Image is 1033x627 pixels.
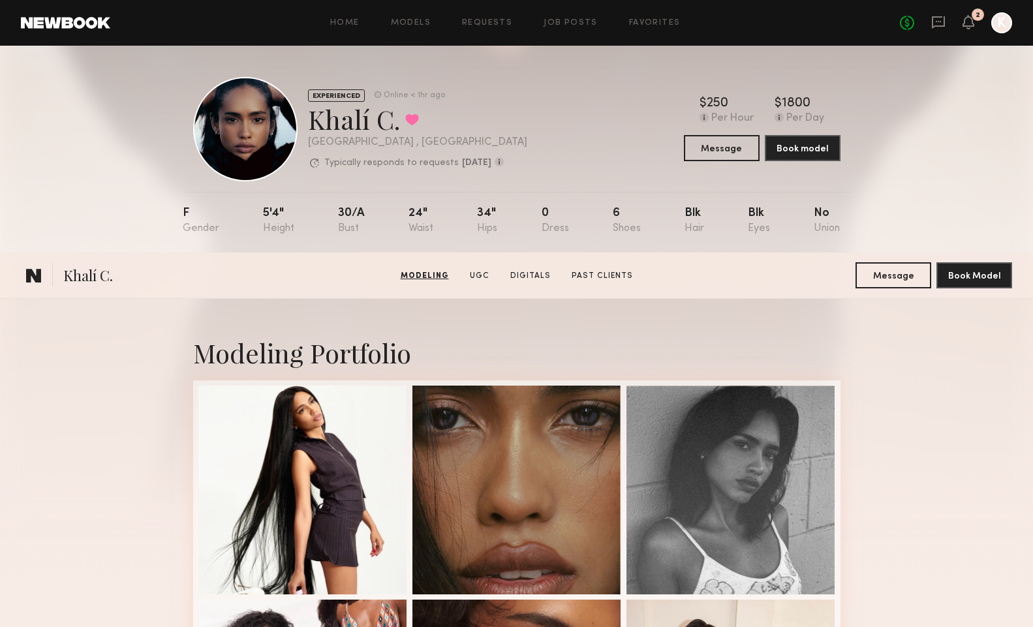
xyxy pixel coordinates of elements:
div: No [814,207,840,234]
a: UGC [465,270,495,282]
div: $ [775,97,782,110]
a: Book Model [936,269,1012,281]
div: Per Day [786,113,824,125]
div: 5'4" [263,207,294,234]
span: Khalí C. [63,266,113,288]
div: 250 [707,97,728,110]
button: Book Model [936,262,1012,288]
div: [GEOGRAPHIC_DATA] , [GEOGRAPHIC_DATA] [308,137,527,148]
div: 0 [542,207,569,234]
a: Job Posts [544,19,598,27]
a: Favorites [629,19,681,27]
div: Modeling Portfolio [193,335,840,370]
a: Requests [462,19,512,27]
div: Blk [685,207,704,234]
div: Online < 1hr ago [384,91,445,100]
div: 6 [613,207,641,234]
div: $ [700,97,707,110]
a: Home [330,19,360,27]
a: Past Clients [566,270,638,282]
a: Models [391,19,431,27]
div: 24" [409,207,433,234]
p: Typically responds to requests [324,159,459,168]
div: Blk [748,207,770,234]
div: Per Hour [711,113,754,125]
div: Khalí C. [308,102,527,136]
a: K [991,12,1012,33]
a: Modeling [395,270,454,282]
button: Message [684,135,760,161]
b: [DATE] [462,159,491,168]
div: 1800 [782,97,810,110]
button: Book model [765,135,840,161]
button: Message [856,262,931,288]
div: EXPERIENCED [308,89,365,102]
div: 30/a [338,207,365,234]
a: Digitals [505,270,556,282]
div: F [183,207,219,234]
div: 2 [976,12,980,19]
div: 34" [477,207,497,234]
